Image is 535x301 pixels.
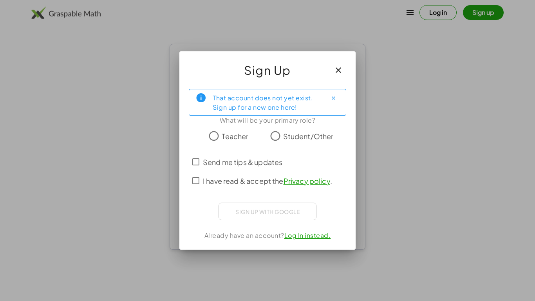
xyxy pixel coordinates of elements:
[244,61,291,80] span: Sign Up
[284,176,330,185] a: Privacy policy
[203,176,332,186] span: I have read & accept the .
[213,92,321,112] div: That account does not yet exist. Sign up for a new one here!
[189,116,346,125] div: What will be your primary role?
[327,92,340,104] button: Close
[203,157,282,167] span: Send me tips & updates
[189,231,346,240] div: Already have an account?
[283,131,334,141] span: Student/Other
[284,231,331,239] a: Log In instead.
[222,131,248,141] span: Teacher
